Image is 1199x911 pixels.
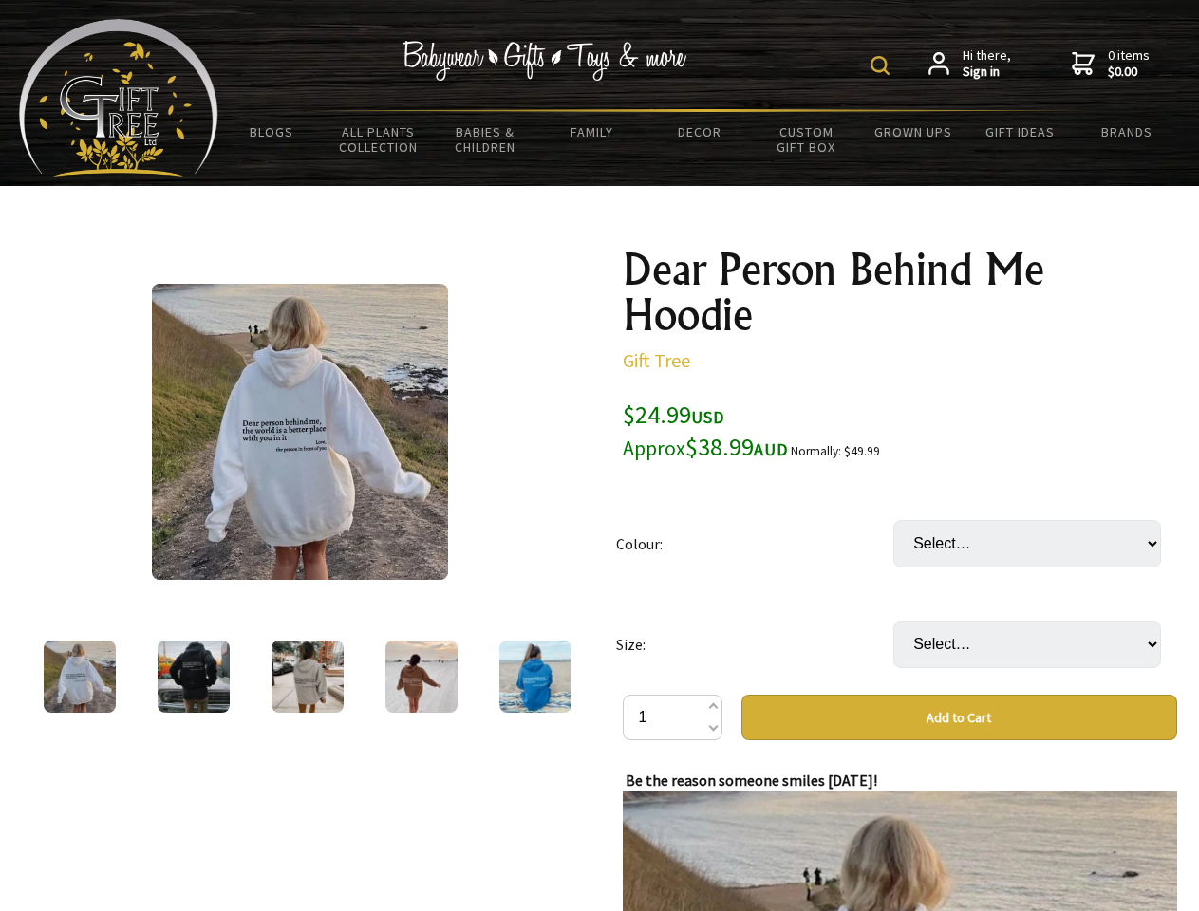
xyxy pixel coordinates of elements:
span: 0 items [1108,46,1150,81]
a: Hi there,Sign in [928,47,1011,81]
span: $24.99 $38.99 [623,399,788,462]
small: Approx [623,436,685,461]
img: Dear Person Behind Me Hoodie [272,641,344,713]
img: Dear Person Behind Me Hoodie [158,641,230,713]
a: Custom Gift Box [753,112,860,167]
img: Dear Person Behind Me Hoodie [385,641,458,713]
strong: $0.00 [1108,64,1150,81]
img: Babywear - Gifts - Toys & more [403,41,687,81]
img: product search [871,56,890,75]
img: Dear Person Behind Me Hoodie [499,641,571,713]
a: Family [539,112,646,152]
img: Babyware - Gifts - Toys and more... [19,19,218,177]
img: Dear Person Behind Me Hoodie [44,641,116,713]
small: Normally: $49.99 [791,443,880,459]
button: Add to Cart [741,695,1177,740]
h1: Dear Person Behind Me Hoodie [623,247,1177,338]
a: Babies & Children [432,112,539,167]
a: Brands [1074,112,1181,152]
strong: Sign in [963,64,1011,81]
span: USD [691,406,724,428]
a: Decor [646,112,753,152]
a: 0 items$0.00 [1072,47,1150,81]
a: BLOGS [218,112,326,152]
span: Hi there, [963,47,1011,81]
td: Size: [616,594,893,695]
span: AUD [754,438,788,460]
img: Dear Person Behind Me Hoodie [152,284,448,580]
a: Grown Ups [859,112,966,152]
td: Colour: [616,493,893,594]
a: All Plants Collection [326,112,433,167]
a: Gift Ideas [966,112,1074,152]
a: Gift Tree [623,348,690,372]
